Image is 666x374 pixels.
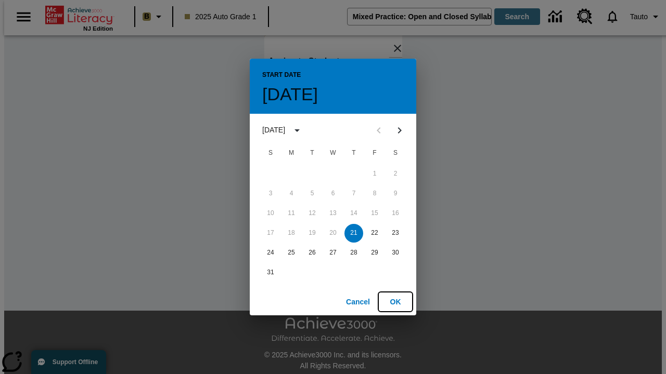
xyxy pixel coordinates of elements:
[389,120,410,141] button: Next month
[344,244,363,262] button: 28
[324,244,342,262] button: 27
[288,122,306,139] button: calendar view is open, switch to year view
[262,67,301,84] span: Start Date
[365,143,384,164] span: Friday
[386,244,405,262] button: 30
[365,244,384,262] button: 29
[303,143,322,164] span: Tuesday
[262,125,285,136] div: [DATE]
[344,143,363,164] span: Thursday
[282,143,301,164] span: Monday
[379,292,412,312] button: OK
[344,224,363,243] button: 21
[282,244,301,262] button: 25
[386,224,405,243] button: 23
[386,143,405,164] span: Saturday
[365,224,384,243] button: 22
[261,263,280,282] button: 31
[324,143,342,164] span: Wednesday
[341,292,375,312] button: Cancel
[261,143,280,164] span: Sunday
[261,244,280,262] button: 24
[262,84,318,105] h4: [DATE]
[303,244,322,262] button: 26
